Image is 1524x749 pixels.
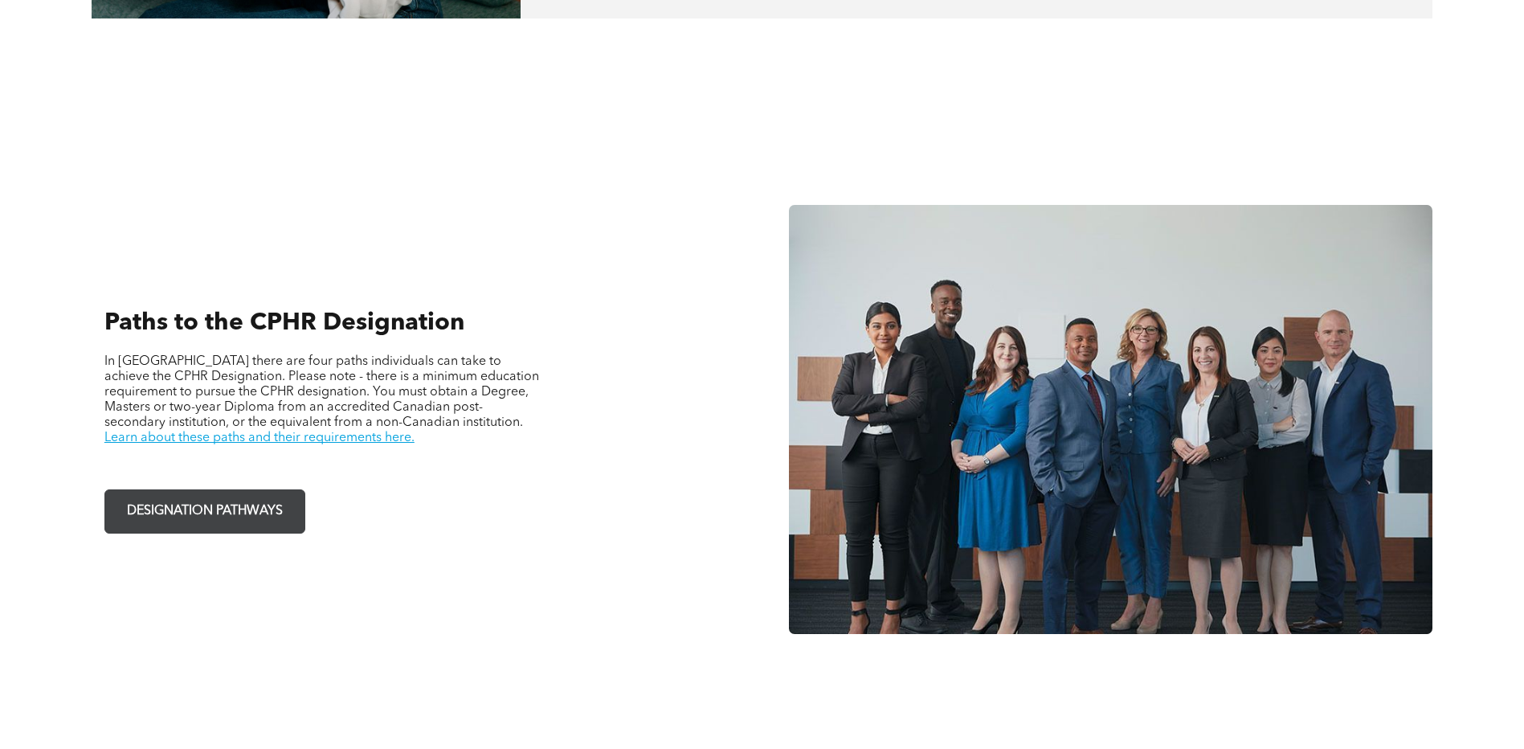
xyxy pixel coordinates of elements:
[104,311,464,335] span: Paths to the CPHR Designation
[104,489,305,534] a: DESIGNATION PATHWAYS
[789,205,1432,634] img: A group of business people are posing for a picture together.
[104,355,539,429] span: In [GEOGRAPHIC_DATA] there are four paths individuals can take to achieve the CPHR Designation. P...
[121,496,288,527] span: DESIGNATION PATHWAYS
[104,432,415,444] a: Learn about these paths and their requirements here.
